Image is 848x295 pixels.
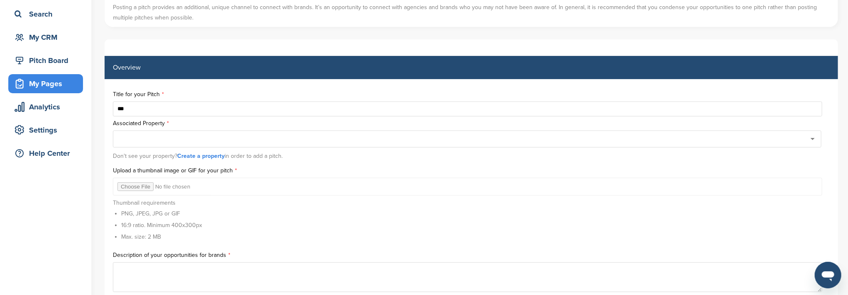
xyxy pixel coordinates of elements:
a: Settings [8,121,83,140]
label: Upload a thumbnail image or GIF for your pitch [113,168,830,174]
div: My CRM [12,30,83,45]
li: PNG, JPEG, JPG or GIF [121,209,202,218]
a: Help Center [8,144,83,163]
div: Help Center [12,146,83,161]
li: Max. size: 2 MB [121,232,202,241]
a: My CRM [8,28,83,47]
label: Overview [113,64,141,71]
div: Analytics [12,99,83,114]
label: Title for your Pitch [113,92,830,97]
label: Associated Property [113,121,830,126]
div: Thumbnail requirements [113,200,202,244]
a: Analytics [8,97,83,116]
label: Description of your opportunities for brands [113,252,830,258]
a: My Pages [8,74,83,93]
li: 16:9 ratio. Minimum 400x300px [121,221,202,230]
div: My Pages [12,76,83,91]
a: Pitch Board [8,51,83,70]
a: Search [8,5,83,24]
a: Create a property [177,152,225,160]
div: Pitch Board [12,53,83,68]
div: Don't see your property? in order to add a pitch. [113,149,830,164]
div: Search [12,7,83,22]
iframe: Button to launch messaging window, conversation in progress [815,262,841,288]
div: Settings [12,123,83,138]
